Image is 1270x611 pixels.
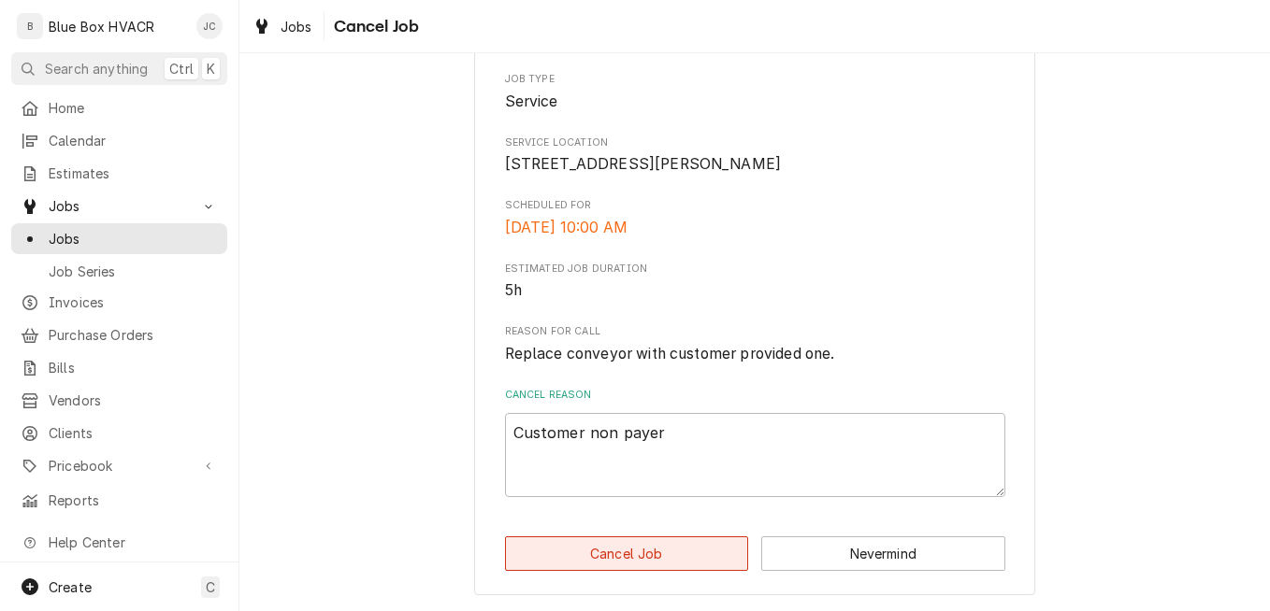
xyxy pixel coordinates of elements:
[196,13,223,39] div: JC
[505,345,835,362] span: Replace conveyor with customer provided one.
[49,163,218,183] span: Estimates
[11,125,227,156] a: Calendar
[11,352,227,383] a: Bills
[505,72,1005,112] div: Job Type
[49,423,218,443] span: Clients
[505,217,1005,239] span: Scheduled For
[11,418,227,448] a: Clients
[505,135,1005,176] div: Service Location
[761,536,1005,571] button: Nevermind
[11,287,227,318] a: Invoices
[49,196,190,216] span: Jobs
[49,391,218,410] span: Vendors
[49,325,218,345] span: Purchase Orders
[11,485,227,516] a: Reports
[328,14,420,39] span: Cancel Job
[49,262,218,281] span: Job Series
[505,262,1005,277] span: Estimated Job Duration
[11,52,227,85] button: Search anythingCtrlK
[11,256,227,287] a: Job Series
[49,292,218,312] span: Invoices
[505,91,1005,113] span: Job Type
[206,577,215,597] span: C
[505,388,1005,403] label: Cancel Reason
[505,135,1005,150] span: Service Location
[505,198,1005,238] div: Scheduled For
[49,17,154,36] div: Blue Box HVACR
[49,456,190,476] span: Pricebook
[505,343,1005,365] span: Reason For Call
[505,413,1005,497] textarea: Customer non payer
[49,490,218,510] span: Reports
[505,324,1005,364] div: Reason For Call
[11,560,227,590] a: Go to What's New
[45,59,148,78] span: Search anything
[207,59,215,78] span: K
[49,533,216,552] span: Help Center
[169,59,194,78] span: Ctrl
[505,324,1005,339] span: Reason For Call
[505,219,628,236] span: [DATE] 10:00 AM
[505,536,1005,571] div: Button Group Row
[11,223,227,254] a: Jobs
[11,158,227,189] a: Estimates
[11,385,227,416] a: Vendors
[11,191,227,221] a: Go to Jobs
[505,536,749,571] button: Cancel Job
[505,279,1005,302] span: Estimated Job Duration
[49,131,218,150] span: Calendar
[505,262,1005,302] div: Estimated Job Duration
[49,358,218,377] span: Bills
[505,155,782,173] span: [STREET_ADDRESS][PERSON_NAME]
[505,536,1005,571] div: Button Group
[245,11,320,42] a: Jobs
[505,153,1005,176] span: Service Location
[17,13,43,39] div: B
[281,17,312,36] span: Jobs
[11,450,227,481] a: Go to Pricebook
[49,229,218,249] span: Jobs
[505,198,1005,213] span: Scheduled For
[11,92,227,123] a: Home
[505,388,1005,497] div: Cancel Reason
[49,98,218,118] span: Home
[505,92,558,110] span: Service
[49,579,92,595] span: Create
[196,13,223,39] div: Josh Canfield's Avatar
[505,281,522,299] span: 5h
[11,320,227,350] a: Purchase Orders
[11,527,227,558] a: Go to Help Center
[505,72,1005,87] span: Job Type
